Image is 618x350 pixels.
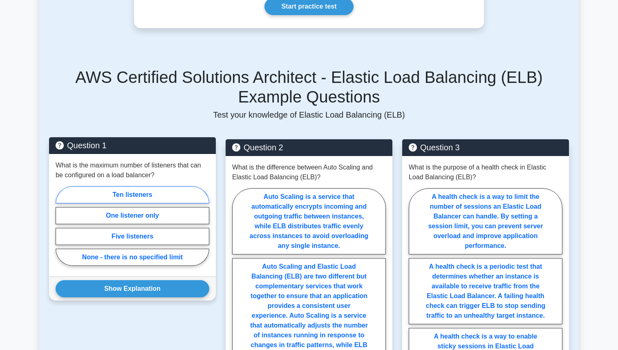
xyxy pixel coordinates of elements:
label: Auto Scaling is a service that automatically encrypts incoming and outgoing traffic between insta... [232,188,386,254]
label: Ten listeners [56,186,209,203]
p: What is the purpose of a health check in Elastic Load Balancing (ELB)? [409,163,562,182]
p: What is the maximum number of listeners that can be configured on a load balancer? [56,161,209,180]
button: Show Explanation [56,280,209,297]
label: None - there is no specified limit [56,249,209,266]
label: One listener only [56,207,209,224]
p: What is the difference between Auto Scaling and Elastic Load Balancing (ELB)? [232,163,386,182]
h5: Question 3 [409,143,562,152]
label: Five listeners [56,228,209,245]
label: A health check is a way to limit the number of sessions an Elastic Load Balancer can handle. By s... [409,188,562,254]
h5: AWS Certified Solutions Architect - Elastic Load Balancing (ELB) Example Questions [49,67,569,107]
h5: Question 1 [56,140,209,150]
p: Test your knowledge of Elastic Load Balancing (ELB) [49,110,569,120]
label: A health check is a periodic test that determines whether an instance is available to receive tra... [409,258,562,324]
h5: Question 2 [232,143,386,152]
